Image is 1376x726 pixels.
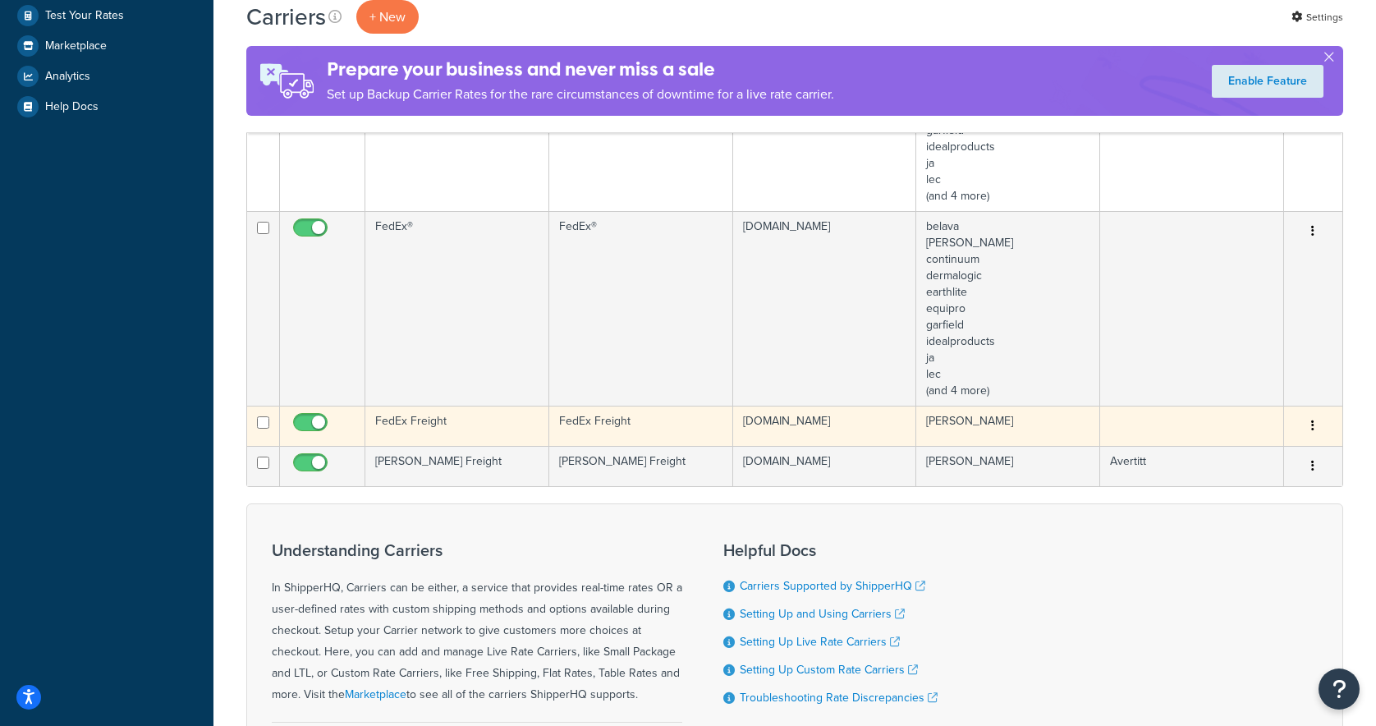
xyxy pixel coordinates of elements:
[272,541,682,559] h3: Understanding Carriers
[733,211,917,406] td: [DOMAIN_NAME]
[740,633,900,650] a: Setting Up Live Rate Carriers
[916,446,1100,486] td: [PERSON_NAME]
[549,446,733,486] td: [PERSON_NAME] Freight
[916,406,1100,446] td: [PERSON_NAME]
[327,56,834,83] h4: Prepare your business and never miss a sale
[740,689,938,706] a: Troubleshooting Rate Discrepancies
[45,9,124,23] span: Test Your Rates
[733,446,917,486] td: [DOMAIN_NAME]
[12,62,201,91] a: Analytics
[1212,65,1323,98] a: Enable Feature
[733,406,917,446] td: [DOMAIN_NAME]
[740,605,905,623] a: Setting Up and Using Carriers
[45,39,107,53] span: Marketplace
[12,31,201,61] a: Marketplace
[327,83,834,106] p: Set up Backup Carrier Rates for the rare circumstances of downtime for a live rate carrier.
[740,661,918,678] a: Setting Up Custom Rate Carriers
[723,541,938,559] h3: Helpful Docs
[45,100,99,114] span: Help Docs
[365,406,549,446] td: FedEx Freight
[45,70,90,84] span: Analytics
[12,92,201,122] a: Help Docs
[272,541,682,705] div: In ShipperHQ, Carriers can be either, a service that provides real-time rates OR a user-defined r...
[1319,669,1360,710] button: Open Resource Center
[365,211,549,406] td: FedEx®
[365,446,549,486] td: [PERSON_NAME] Freight
[246,1,326,33] h1: Carriers
[740,577,925,595] a: Carriers Supported by ShipperHQ
[549,406,733,446] td: FedEx Freight
[246,46,327,116] img: ad-rules-rateshop-fe6ec290ccb7230408bd80ed9643f0289d75e0ffd9eb532fc0e269fcd187b520.png
[345,686,406,703] a: Marketplace
[1100,446,1284,486] td: Avertitt
[1291,6,1343,29] a: Settings
[12,1,201,30] a: Test Your Rates
[549,211,733,406] td: FedEx®
[916,211,1100,406] td: belava [PERSON_NAME] continuum dermalogic earthlite equipro garfield idealproducts ja lec (and 4 ...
